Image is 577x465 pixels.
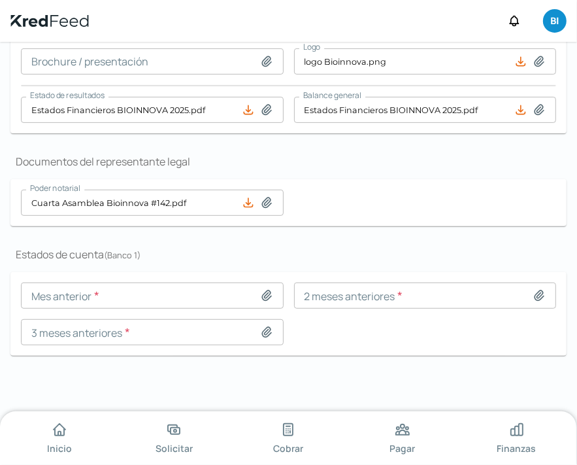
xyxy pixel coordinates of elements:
[10,247,567,262] h1: Estados de cuenta
[504,419,530,457] a: Finanzas
[156,440,193,456] span: Solicitar
[550,14,559,29] span: BI
[303,41,320,52] span: Logo
[30,90,105,101] span: Estado de resultados
[10,154,567,169] h1: Documentos del representante legal
[389,419,416,457] a: Pagar
[273,440,303,456] span: Cobrar
[389,440,415,456] span: Pagar
[275,419,301,457] a: Cobrar
[303,90,361,101] span: Balance general
[46,419,73,457] a: Inicio
[497,440,536,456] span: Finanzas
[30,182,80,194] span: Poder notarial
[161,419,187,457] a: Solicitar
[47,440,72,456] span: Inicio
[104,249,140,261] span: ( Banco 1 )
